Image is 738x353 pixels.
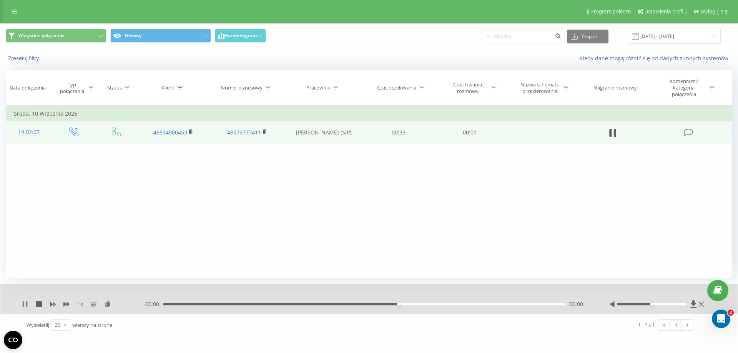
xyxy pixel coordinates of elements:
span: Ustawienia profilu [645,8,688,15]
div: Typ połączenia [58,81,86,94]
span: Wszystkie połączenia [18,33,65,39]
iframe: Intercom live chat [712,310,730,328]
span: - 00:00 [143,300,163,308]
span: Wyloguj się [700,8,728,15]
button: Główny [110,29,211,43]
a: 48579777411 [227,129,261,136]
span: Program poleceń [590,8,631,15]
button: Wszystkie połączenia [6,29,106,43]
div: Komentarz / kategoria połączenia [662,78,706,98]
button: Zresetuj filtry [6,55,43,62]
a: 48514900453 [153,129,187,136]
div: Data połączenia [10,85,46,91]
div: Nazwa schematu przekierowania [519,81,560,94]
td: 00:01 [434,121,505,144]
span: 00:00 [569,300,583,308]
div: Czas trwania rozmowy [447,81,488,94]
span: 1 x [77,300,83,308]
div: Status [107,85,122,91]
span: Wyświetlij [27,322,49,328]
td: [PERSON_NAME] (SIP) [284,121,363,144]
div: Accessibility label [397,303,400,306]
td: 00:33 [363,121,434,144]
div: 1 - 1 z 1 [638,321,655,328]
span: Harmonogram [224,33,257,38]
button: Eksport [567,30,608,43]
a: Kiedy dane mogą różnić się od danych z innych systemów [579,55,732,62]
div: Pracownik [306,85,330,91]
span: wierszy na stronę [72,322,112,328]
div: 25 [55,321,61,329]
a: 1 [670,320,681,330]
span: 2 [728,310,734,316]
div: Czas oczekiwania [377,85,416,91]
td: Środa, 10 Września 2025 [6,106,732,121]
div: Nagranie rozmowy [593,85,637,91]
input: Wyszukiwanie według numeru [482,30,563,43]
button: Open CMP widget [4,331,22,349]
div: Numer biznesowy [221,85,263,91]
div: Accessibility label [650,303,653,306]
div: 14:02:07 [14,125,44,140]
div: Klient [161,85,175,91]
button: Harmonogram [215,29,266,43]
